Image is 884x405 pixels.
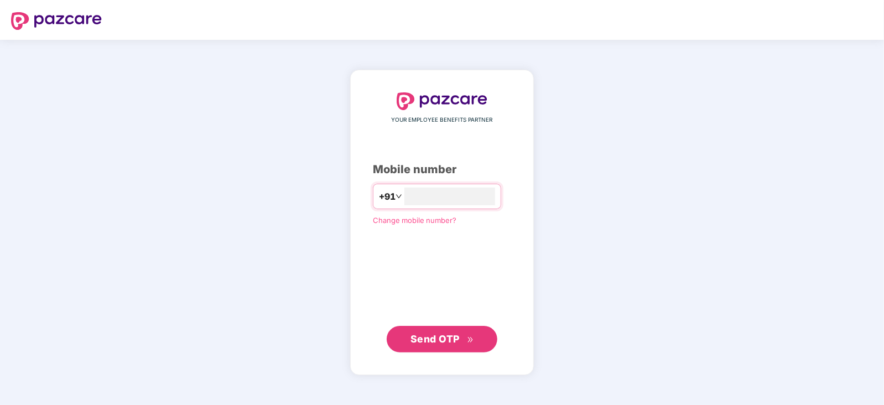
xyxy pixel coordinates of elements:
[373,216,456,225] a: Change mobile number?
[11,12,102,30] img: logo
[379,190,396,204] span: +91
[373,161,511,178] div: Mobile number
[397,92,487,110] img: logo
[410,333,460,345] span: Send OTP
[396,193,402,200] span: down
[392,116,493,124] span: YOUR EMPLOYEE BENEFITS PARTNER
[387,326,497,352] button: Send OTPdouble-right
[467,336,474,344] span: double-right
